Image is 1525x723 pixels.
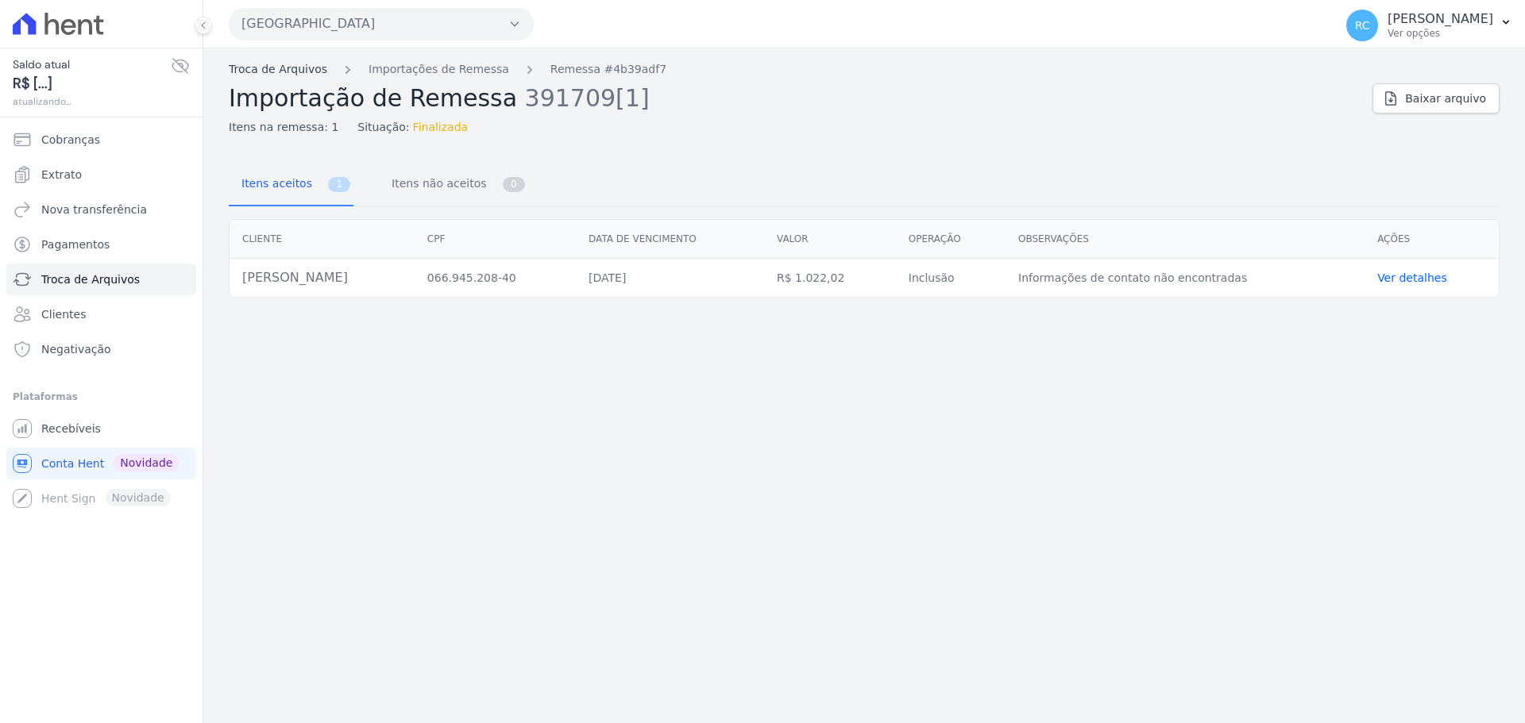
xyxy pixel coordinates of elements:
[229,119,338,136] span: Itens na remessa: 1
[229,61,327,78] a: Troca de Arquivos
[896,220,1006,259] th: Operação
[1365,220,1499,259] th: Ações
[415,259,576,298] td: 066.945.208-40
[328,177,350,192] span: 1
[6,333,196,365] a: Negativação
[764,259,896,298] td: R$ 1.022,02
[41,341,111,357] span: Negativação
[229,8,534,40] button: [GEOGRAPHIC_DATA]
[41,167,82,183] span: Extrato
[1388,11,1493,27] p: [PERSON_NAME]
[41,237,110,252] span: Pagamentos
[1006,259,1365,298] td: Informações de contato não encontradas
[1355,20,1370,31] span: RC
[1377,271,1447,284] a: Ver detalhes
[229,164,353,206] a: Itens aceitos 1
[13,124,190,514] nav: Sidebar
[230,220,415,259] th: Cliente
[6,124,196,156] a: Cobranças
[114,454,179,471] span: Novidade
[41,306,86,322] span: Clientes
[41,421,101,436] span: Recebíveis
[41,456,104,471] span: Conta Hent
[576,259,764,298] td: [DATE]
[13,56,171,73] span: Saldo atual
[6,159,196,190] a: Extrato
[230,259,415,298] td: [PERSON_NAME]
[13,94,171,109] span: atualizando...
[6,229,196,260] a: Pagamentos
[229,61,1360,78] nav: Breadcrumb
[415,220,576,259] th: CPF
[6,263,196,295] a: Troca de Arquivos
[525,83,650,112] span: 391709[1]
[413,119,469,136] span: Finalizada
[6,413,196,444] a: Recebíveis
[6,298,196,330] a: Clientes
[379,164,528,206] a: Itens não aceitos 0
[1405,90,1486,106] span: Baixar arquivo
[229,84,517,112] span: Importação de Remessa
[1372,83,1500,113] a: Baixar arquivo
[764,220,896,259] th: Valor
[13,387,190,406] div: Plataformas
[503,177,525,192] span: 0
[41,202,147,217] span: Nova transferência
[369,61,509,78] a: Importações de Remessa
[229,164,528,206] nav: Tab selector
[357,119,409,136] span: Situação:
[550,61,666,78] a: Remessa #4b39adf7
[1006,220,1365,259] th: Observações
[576,220,764,259] th: Data de vencimento
[382,167,489,199] span: Itens não aceitos
[1388,27,1493,40] p: Ver opções
[41,271,140,287] span: Troca de Arquivos
[232,167,315,199] span: Itens aceitos
[1334,3,1525,48] button: RC [PERSON_NAME] Ver opções
[13,73,171,94] span: R$ [...]
[896,259,1006,298] td: Inclusão
[41,132,100,148] span: Cobranças
[6,194,196,225] a: Nova transferência
[6,448,196,479] a: Conta Hent Novidade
